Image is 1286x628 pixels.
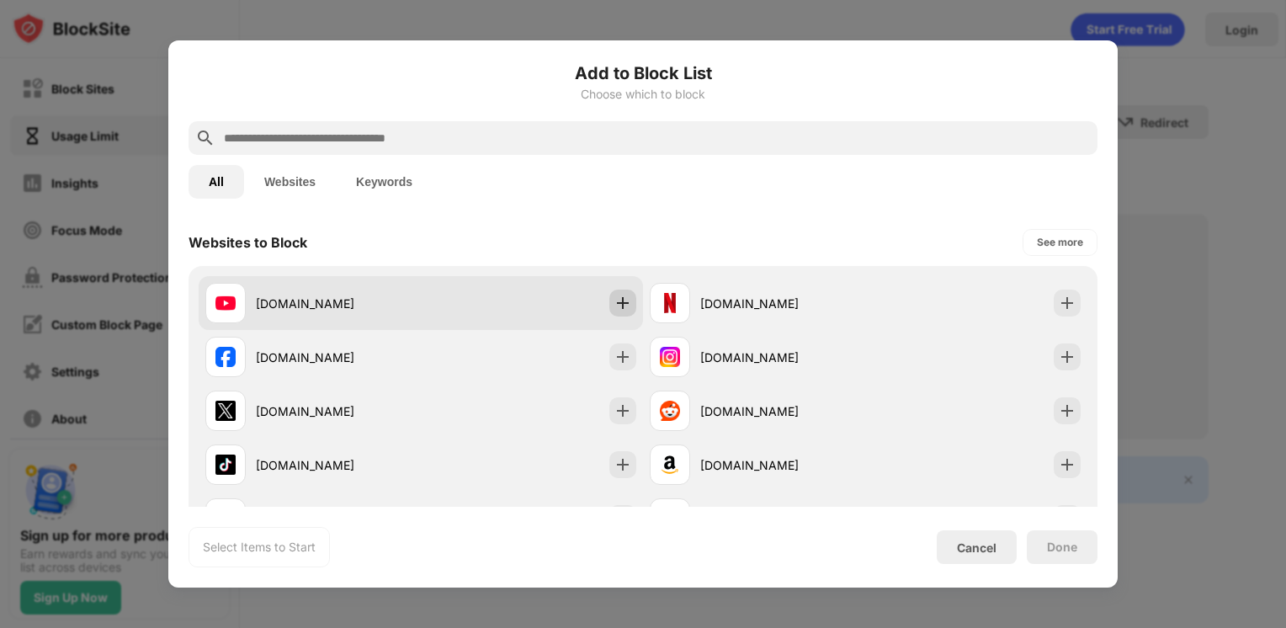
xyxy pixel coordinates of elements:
div: Choose which to block [189,88,1097,101]
img: favicons [215,455,236,475]
div: Select Items to Start [203,539,316,556]
div: [DOMAIN_NAME] [700,402,865,420]
img: favicons [660,455,680,475]
button: All [189,165,244,199]
div: [DOMAIN_NAME] [700,349,865,366]
img: favicons [660,401,680,421]
div: [DOMAIN_NAME] [256,402,421,420]
div: Websites to Block [189,234,307,251]
img: favicons [215,401,236,421]
div: Done [1047,540,1077,554]
div: [DOMAIN_NAME] [256,295,421,312]
div: Cancel [957,540,996,555]
div: See more [1037,234,1083,251]
img: favicons [215,293,236,313]
button: Websites [244,165,336,199]
div: [DOMAIN_NAME] [700,295,865,312]
button: Keywords [336,165,433,199]
img: favicons [660,347,680,367]
h6: Add to Block List [189,61,1097,86]
img: favicons [215,347,236,367]
div: [DOMAIN_NAME] [256,456,421,474]
img: search.svg [195,128,215,148]
div: [DOMAIN_NAME] [700,456,865,474]
div: [DOMAIN_NAME] [256,349,421,366]
img: favicons [660,293,680,313]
